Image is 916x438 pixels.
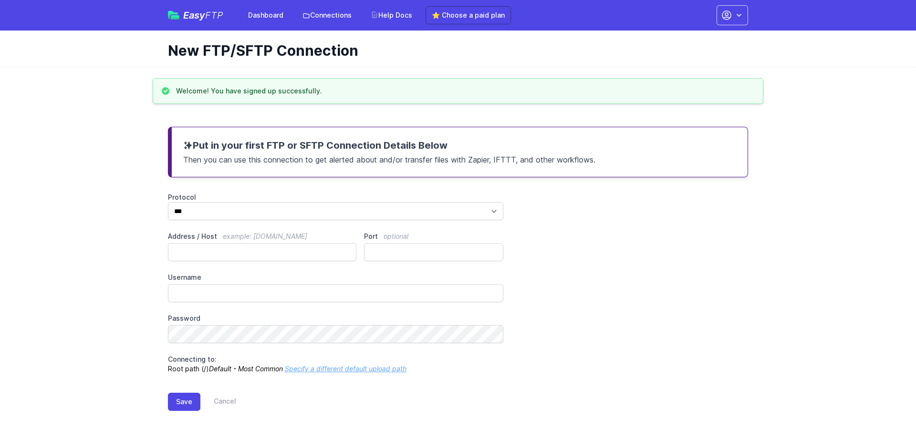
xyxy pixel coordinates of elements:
[183,139,736,152] h3: Put in your first FTP or SFTP Connection Details Below
[183,152,736,165] p: Then you can use this connection to get alerted about and/or transfer files with Zapier, IFTTT, a...
[285,365,406,373] a: Specify a different default upload path
[365,7,418,24] a: Help Docs
[168,232,356,241] label: Address / Host
[168,273,503,282] label: Username
[223,232,307,240] span: example: [DOMAIN_NAME]
[364,232,503,241] label: Port
[183,10,223,20] span: Easy
[168,42,740,59] h1: New FTP/SFTP Connection
[205,10,223,21] span: FTP
[168,355,217,363] span: Connecting to:
[426,6,511,24] a: ⭐ Choose a paid plan
[384,232,408,240] span: optional
[168,193,503,202] label: Protocol
[168,314,503,323] label: Password
[176,86,322,96] h3: Welcome! You have signed up successfully.
[297,7,357,24] a: Connections
[168,11,179,20] img: easyftp_logo.png
[168,393,200,411] button: Save
[200,393,236,411] a: Cancel
[209,365,283,373] i: Default - Most Common
[168,355,503,374] p: Root path (/)
[242,7,289,24] a: Dashboard
[168,10,223,20] a: EasyFTP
